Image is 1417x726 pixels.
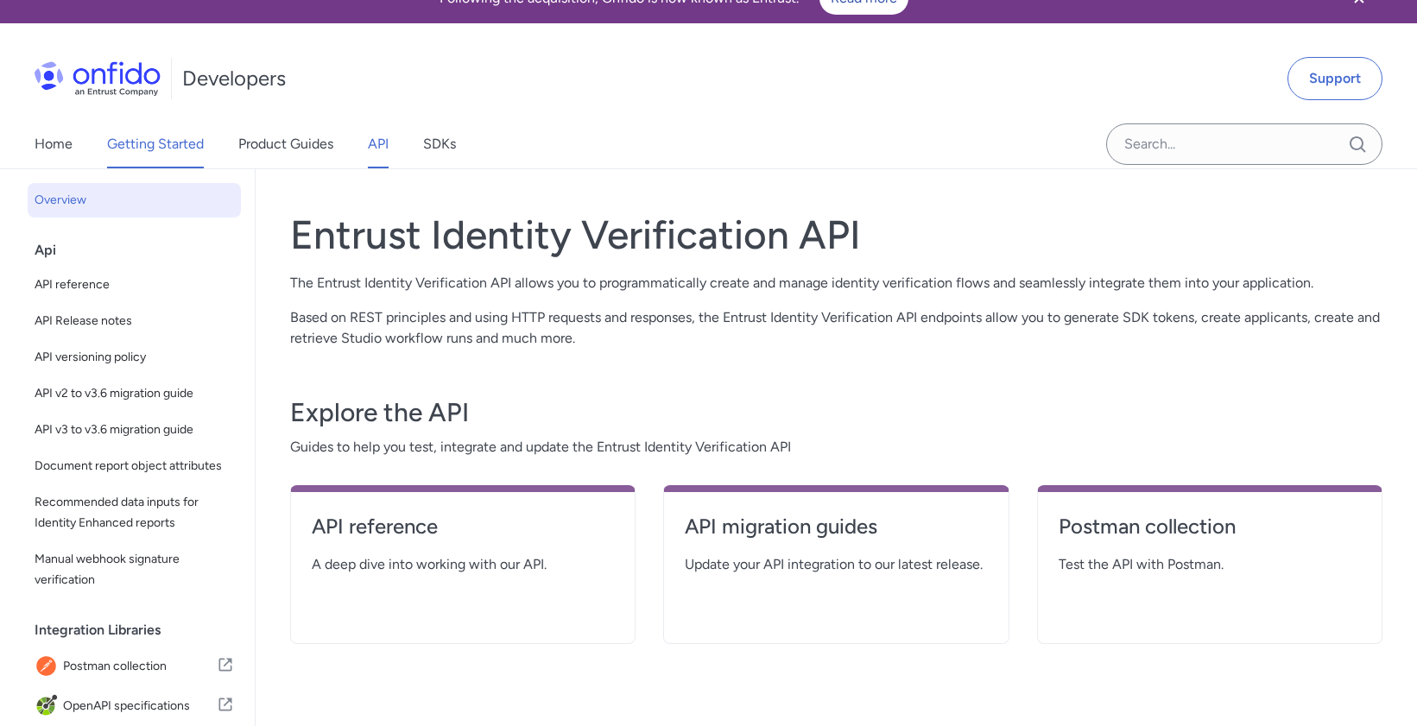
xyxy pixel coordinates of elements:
p: Based on REST principles and using HTTP requests and responses, the Entrust Identity Verification... [290,307,1382,349]
a: SDKs [423,120,456,168]
a: IconPostman collectionPostman collection [28,647,241,685]
h4: Postman collection [1059,513,1361,540]
a: Postman collection [1059,513,1361,554]
a: API [368,120,389,168]
a: Product Guides [238,120,333,168]
a: Document report object attributes [28,449,241,483]
img: IconOpenAPI specifications [35,694,63,718]
span: Update your API integration to our latest release. [685,554,987,575]
img: IconPostman collection [35,654,63,679]
a: Overview [28,183,241,218]
a: API migration guides [685,513,987,554]
a: Getting Started [107,120,204,168]
span: API v3 to v3.6 migration guide [35,420,234,440]
img: Onfido Logo [35,61,161,96]
h4: API migration guides [685,513,987,540]
h3: Explore the API [290,395,1382,430]
span: OpenAPI specifications [63,694,217,718]
span: Postman collection [63,654,217,679]
a: Recommended data inputs for Identity Enhanced reports [28,485,241,540]
span: Document report object attributes [35,456,234,477]
h1: Developers [182,65,286,92]
a: IconOpenAPI specificationsOpenAPI specifications [28,687,241,725]
span: API Release notes [35,311,234,331]
span: API reference [35,275,234,295]
p: The Entrust Identity Verification API allows you to programmatically create and manage identity v... [290,273,1382,294]
div: Api [35,233,248,268]
span: Test the API with Postman. [1059,554,1361,575]
span: Overview [35,190,234,211]
span: API versioning policy [35,347,234,368]
a: Manual webhook signature verification [28,542,241,597]
h1: Entrust Identity Verification API [290,211,1382,259]
span: Manual webhook signature verification [35,549,234,590]
a: API versioning policy [28,340,241,375]
span: API v2 to v3.6 migration guide [35,383,234,404]
a: API v2 to v3.6 migration guide [28,376,241,411]
div: Integration Libraries [35,613,248,647]
span: Recommended data inputs for Identity Enhanced reports [35,492,234,533]
input: Onfido search input field [1106,123,1382,165]
h4: API reference [312,513,614,540]
a: Support [1287,57,1382,100]
a: API Release notes [28,304,241,338]
a: API v3 to v3.6 migration guide [28,413,241,447]
a: Home [35,120,73,168]
a: API reference [312,513,614,554]
a: API reference [28,268,241,302]
span: A deep dive into working with our API. [312,554,614,575]
span: Guides to help you test, integrate and update the Entrust Identity Verification API [290,437,1382,458]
